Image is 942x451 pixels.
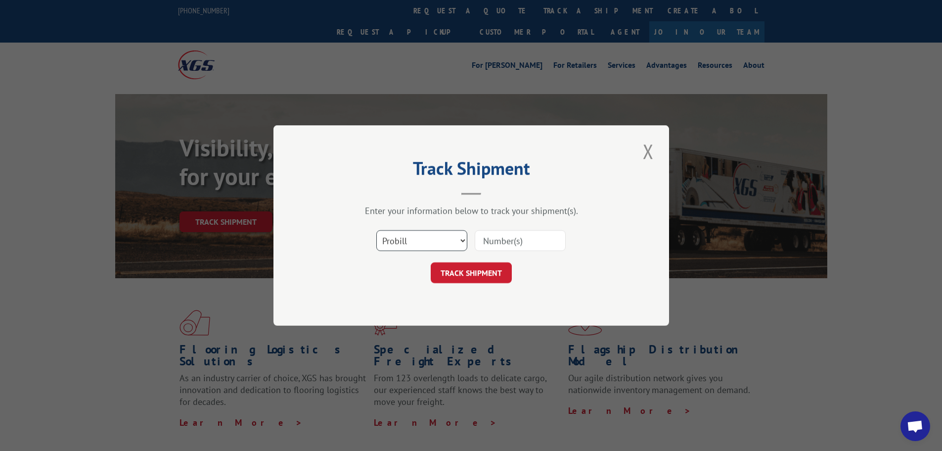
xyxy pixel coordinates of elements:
h2: Track Shipment [323,161,620,180]
button: TRACK SHIPMENT [431,262,512,283]
a: Open chat [900,411,930,441]
button: Close modal [640,138,657,165]
input: Number(s) [475,230,566,251]
div: Enter your information below to track your shipment(s). [323,205,620,216]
